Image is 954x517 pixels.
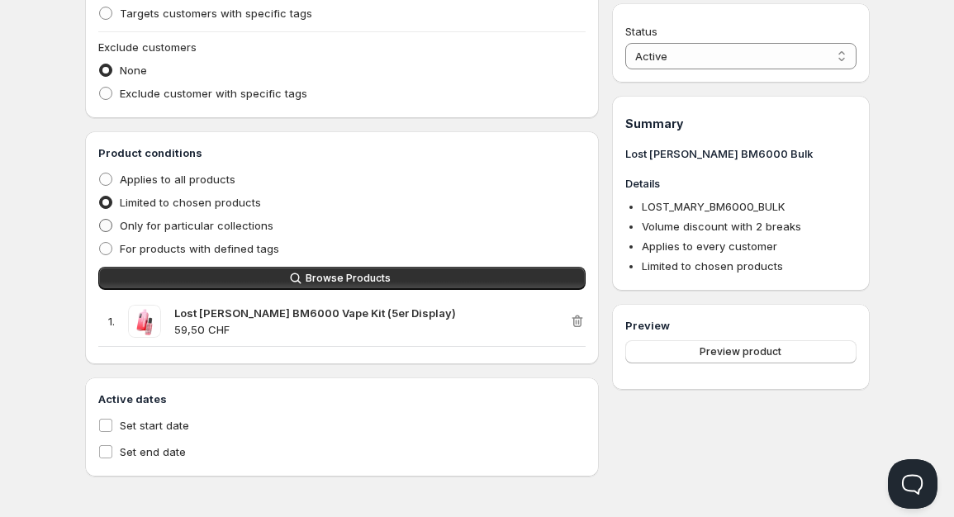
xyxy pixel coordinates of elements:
span: Preview product [700,345,781,358]
span: Exclude customers [98,40,197,54]
span: Exclude customer with specific tags [120,87,307,100]
span: Limited to chosen products [642,259,783,273]
span: LOST_MARY_BM6000_BULK [642,200,785,213]
img: Lost Mary BM6000 Vape Kit (5er Display) [128,305,161,338]
p: 1 . [108,313,115,330]
button: Browse Products [98,267,586,290]
h3: Lost [PERSON_NAME] BM6000 Bulk [625,145,856,162]
span: Limited to chosen products [120,196,261,209]
span: Targets customers with specific tags [120,7,312,20]
span: Applies to every customer [642,240,777,253]
iframe: Help Scout Beacon - Open [888,459,937,509]
span: Only for particular collections [120,219,273,232]
span: Status [625,25,657,38]
span: Applies to all products [120,173,235,186]
h3: Details [625,175,856,192]
span: Browse Products [306,272,391,285]
h3: Product conditions [98,145,586,161]
p: 59,50 CHF [174,321,570,338]
span: Set end date [120,445,186,458]
h3: Preview [625,317,856,334]
span: For products with defined tags [120,242,279,255]
h1: Summary [625,116,856,132]
span: Set start date [120,419,189,432]
button: Preview product [625,340,856,363]
span: Volume discount with 2 breaks [642,220,801,233]
h3: Active dates [98,391,586,407]
span: None [120,64,147,77]
strong: Lost [PERSON_NAME] BM6000 Vape Kit (5er Display) [174,306,456,320]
